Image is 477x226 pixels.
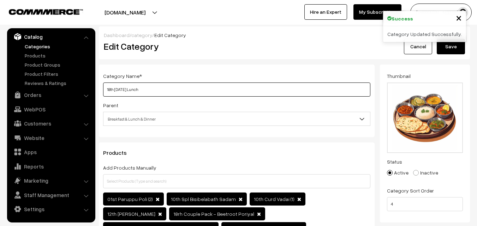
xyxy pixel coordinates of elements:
button: Close [456,12,462,23]
a: Marketing [9,174,93,187]
span: Products [103,149,135,156]
span: 01st Paruppu Poli (2) [107,196,153,202]
strong: Success [392,15,413,22]
img: user [458,7,468,18]
span: 18rh Couple Pack - Beetroot Poriyal [173,211,254,217]
a: Apps [9,146,93,158]
a: Customers [9,117,93,130]
a: Orders [9,88,93,101]
a: category [131,32,152,38]
span: 12th [PERSON_NAME] [107,211,155,217]
a: Hire an Expert [304,4,347,20]
a: Categories [23,43,93,50]
a: Website [9,132,93,144]
span: Breakfast & Lunch & Dinner [103,112,370,126]
a: WebPOS [9,103,93,116]
a: Settings [9,203,93,215]
a: Products [23,52,93,59]
span: Breakfast & Lunch & Dinner [103,113,370,125]
div: / / [104,31,465,39]
a: Product Filters [23,70,93,78]
input: Select Products (Type and search) [103,174,370,188]
a: Catalog [9,30,93,43]
a: Cancel [404,39,432,54]
span: 10th Spl Bisibelabath Sadam [171,196,236,202]
a: Reviews & Ratings [23,79,93,87]
span: × [456,11,462,24]
label: Status [387,158,402,165]
div: Category Updated Successfully. [383,26,466,42]
input: Category Name [103,83,370,97]
label: Add Products Manually [103,164,156,171]
label: Category Name [103,72,142,80]
button: [DOMAIN_NAME] [80,4,170,21]
a: Dashboard [104,32,130,38]
button: Save [437,39,465,54]
label: Active [387,169,409,176]
h2: Edit Category [104,41,372,52]
label: Category Sort Order [387,187,434,194]
label: Thumbnail [387,72,411,80]
span: 10th Curd Vadai (1) [254,196,294,202]
img: COMMMERCE [9,9,83,14]
label: Inactive [413,169,438,176]
label: Parent [103,102,118,109]
a: My Subscription [353,4,401,20]
input: Enter Number [387,197,463,211]
a: Reports [9,160,93,173]
span: Edit Category [154,32,186,38]
a: COMMMERCE [9,7,71,16]
a: Product Groups [23,61,93,68]
a: Staff Management [9,189,93,201]
button: [PERSON_NAME] s… [410,4,472,21]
